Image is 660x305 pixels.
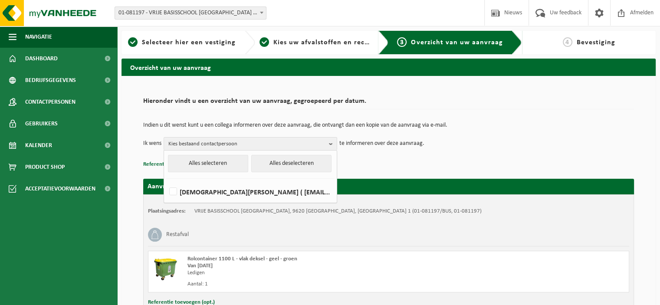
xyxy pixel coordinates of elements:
[25,113,58,134] span: Gebruikers
[153,256,179,282] img: WB-1100-HPE-GN-50.png
[143,159,210,170] button: Referentie toevoegen (opt.)
[148,208,186,214] strong: Plaatsingsadres:
[259,37,269,47] span: 2
[143,122,634,128] p: Indien u dit wenst kunt u een collega informeren over deze aanvraag, die ontvangt dan een kopie v...
[187,269,424,276] div: Ledigen
[25,69,76,91] span: Bedrijfsgegevens
[148,183,213,190] strong: Aanvraag voor [DATE]
[25,91,76,113] span: Contactpersonen
[339,137,424,150] p: te informeren over deze aanvraag.
[143,137,161,150] p: Ik wens
[115,7,266,19] span: 01-081197 - VRIJE BASISSCHOOL GROTENBERGE - GROTENBERGE
[251,155,332,172] button: Alles deselecteren
[187,263,213,269] strong: Van [DATE]
[167,185,332,198] label: [DEMOGRAPHIC_DATA][PERSON_NAME] ( [EMAIL_ADDRESS][DOMAIN_NAME] )
[187,281,424,288] div: Aantal: 1
[187,256,297,262] span: Rolcontainer 1100 L - vlak deksel - geel - groen
[126,37,238,48] a: 1Selecteer hier een vestiging
[164,137,337,150] button: Kies bestaand contactpersoon
[259,37,371,48] a: 2Kies uw afvalstoffen en recipiënten
[25,134,52,156] span: Kalender
[142,39,236,46] span: Selecteer hier een vestiging
[411,39,502,46] span: Overzicht van uw aanvraag
[143,98,634,109] h2: Hieronder vindt u een overzicht van uw aanvraag, gegroepeerd per datum.
[25,178,95,200] span: Acceptatievoorwaarden
[25,156,65,178] span: Product Shop
[168,138,325,151] span: Kies bestaand contactpersoon
[166,228,189,242] h3: Restafval
[25,26,52,48] span: Navigatie
[563,37,572,47] span: 4
[128,37,138,47] span: 1
[121,59,656,75] h2: Overzicht van uw aanvraag
[397,37,407,47] span: 3
[115,7,266,20] span: 01-081197 - VRIJE BASISSCHOOL GROTENBERGE - GROTENBERGE
[273,39,393,46] span: Kies uw afvalstoffen en recipiënten
[25,48,58,69] span: Dashboard
[168,155,248,172] button: Alles selecteren
[577,39,615,46] span: Bevestiging
[194,208,482,215] td: VRIJE BASISSCHOOL [GEOGRAPHIC_DATA], 9620 [GEOGRAPHIC_DATA], [GEOGRAPHIC_DATA] 1 (01-081197/BUS, ...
